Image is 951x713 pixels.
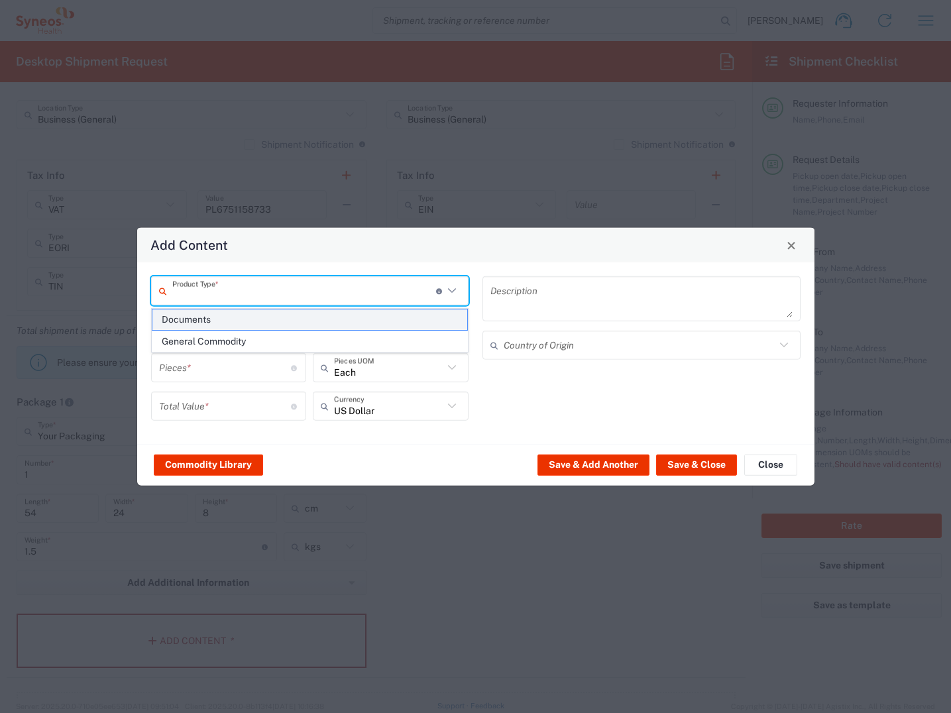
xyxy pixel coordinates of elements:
[744,454,797,475] button: Close
[537,454,649,475] button: Save & Add Another
[154,454,263,475] button: Commodity Library
[152,331,468,352] span: General Commodity
[150,235,228,254] h4: Add Content
[782,236,801,254] button: Close
[656,454,737,475] button: Save & Close
[152,309,468,330] span: Documents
